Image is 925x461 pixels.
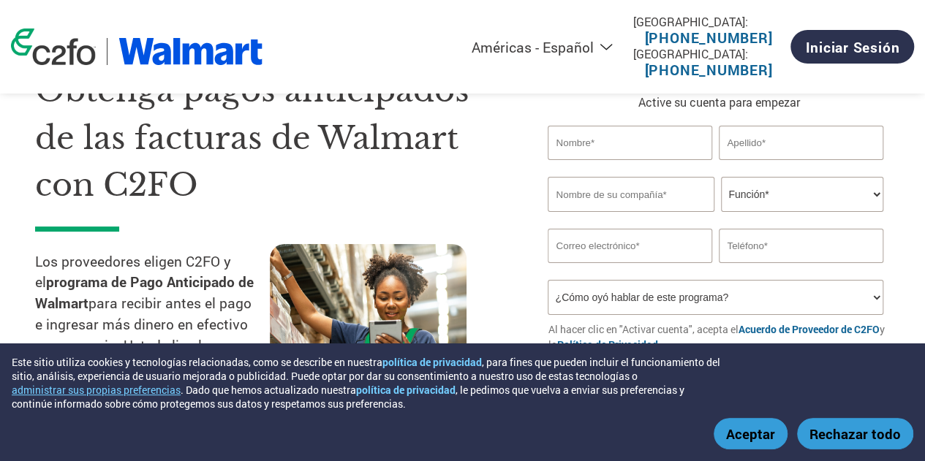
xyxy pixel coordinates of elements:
[12,383,181,397] button: administrar sus propias preferencias
[35,251,270,399] p: Los proveedores eligen C2FO y el para recibir antes el pago e ingresar más dinero en efectivo a s...
[35,273,254,312] strong: programa de Pago Anticipado de Walmart
[719,229,883,263] input: Teléfono*
[719,264,883,274] div: Inavlid Phone Number
[721,177,883,212] select: Title/Role
[382,355,482,369] a: política de privacidad
[356,383,456,397] a: política de privacidad
[548,161,711,171] div: Invalid first name or first name is too long
[714,418,788,449] button: Aceptar
[738,322,879,336] a: Acuerdo de Proveedor de C2FO
[548,229,711,263] input: Invalid Email format
[790,30,914,64] a: Iniciar sesión
[11,28,96,65] img: c2fo logo
[12,355,723,411] div: Este sitio utiliza cookies y tecnologías relacionadas, como se describe en nuestra , para fines q...
[797,418,913,449] button: Rechazar todo
[633,46,784,61] div: [GEOGRAPHIC_DATA]:
[719,161,883,171] div: Invalid last name or last name is too long
[548,321,890,352] p: Al hacer clic en "Activar cuenta", acepta el y la .
[35,67,504,209] h1: Obtenga pagos anticipados de las facturas de Walmart con C2FO
[548,126,711,160] input: Nombre*
[719,126,883,160] input: Apellido*
[644,61,772,79] a: [PHONE_NUMBER]
[633,14,784,29] div: [GEOGRAPHIC_DATA]:
[118,38,263,65] img: Walmart
[548,177,714,212] input: Nombre de su compañía*
[270,244,467,388] img: supply chain worker
[644,28,772,47] a: [PHONE_NUMBER]
[548,213,883,223] div: Invalid company name or company name is too long
[548,94,890,111] p: Active su cuenta para empezar
[548,264,711,274] div: Inavlid Email Address
[556,338,657,351] a: Política de Privacidad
